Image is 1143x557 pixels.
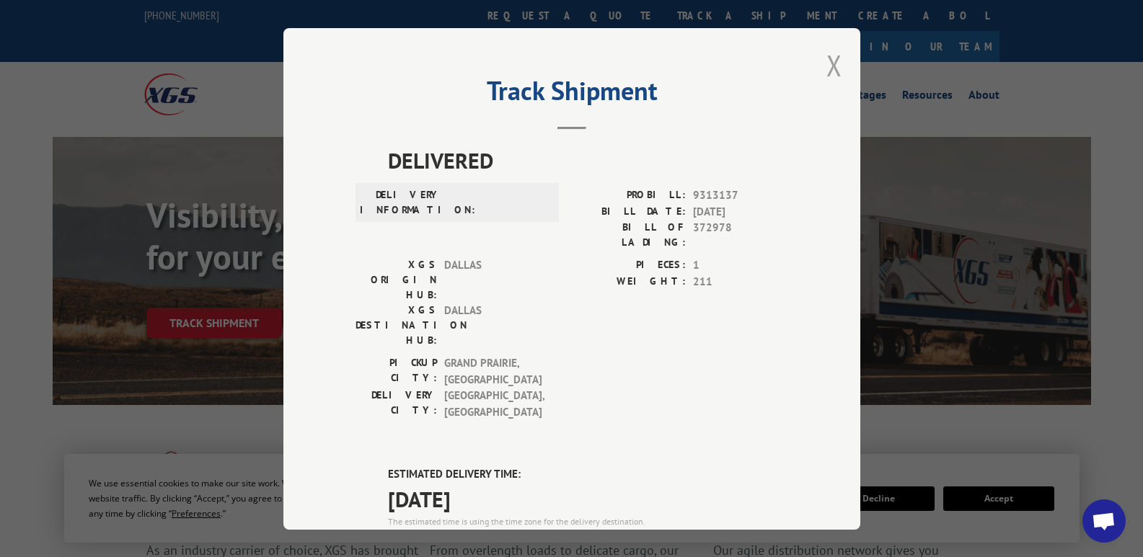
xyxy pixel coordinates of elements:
label: BILL OF LADING: [572,220,686,250]
label: BILL DATE: [572,203,686,220]
label: ESTIMATED DELIVERY TIME: [388,466,788,483]
div: Open chat [1082,499,1126,543]
h2: Track Shipment [356,81,788,108]
span: 211 [693,273,788,290]
label: WEIGHT: [572,273,686,290]
span: 1 [693,257,788,274]
span: [DATE] [388,482,788,514]
span: DELIVERED [388,144,788,177]
span: 9313137 [693,187,788,204]
label: XGS ORIGIN HUB: [356,257,437,303]
label: PROBILL: [572,187,686,204]
label: XGS DESTINATION HUB: [356,303,437,348]
label: DELIVERY CITY: [356,388,437,420]
span: 372978 [693,220,788,250]
span: [DATE] [693,203,788,220]
label: DELIVERY INFORMATION: [360,187,441,218]
span: [GEOGRAPHIC_DATA] , [GEOGRAPHIC_DATA] [444,388,542,420]
label: PIECES: [572,257,686,274]
span: GRAND PRAIRIE , [GEOGRAPHIC_DATA] [444,355,542,388]
span: DALLAS [444,303,542,348]
div: The estimated time is using the time zone for the delivery destination. [388,514,788,527]
span: DALLAS [444,257,542,303]
label: PICKUP CITY: [356,355,437,388]
button: Close modal [826,46,842,84]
